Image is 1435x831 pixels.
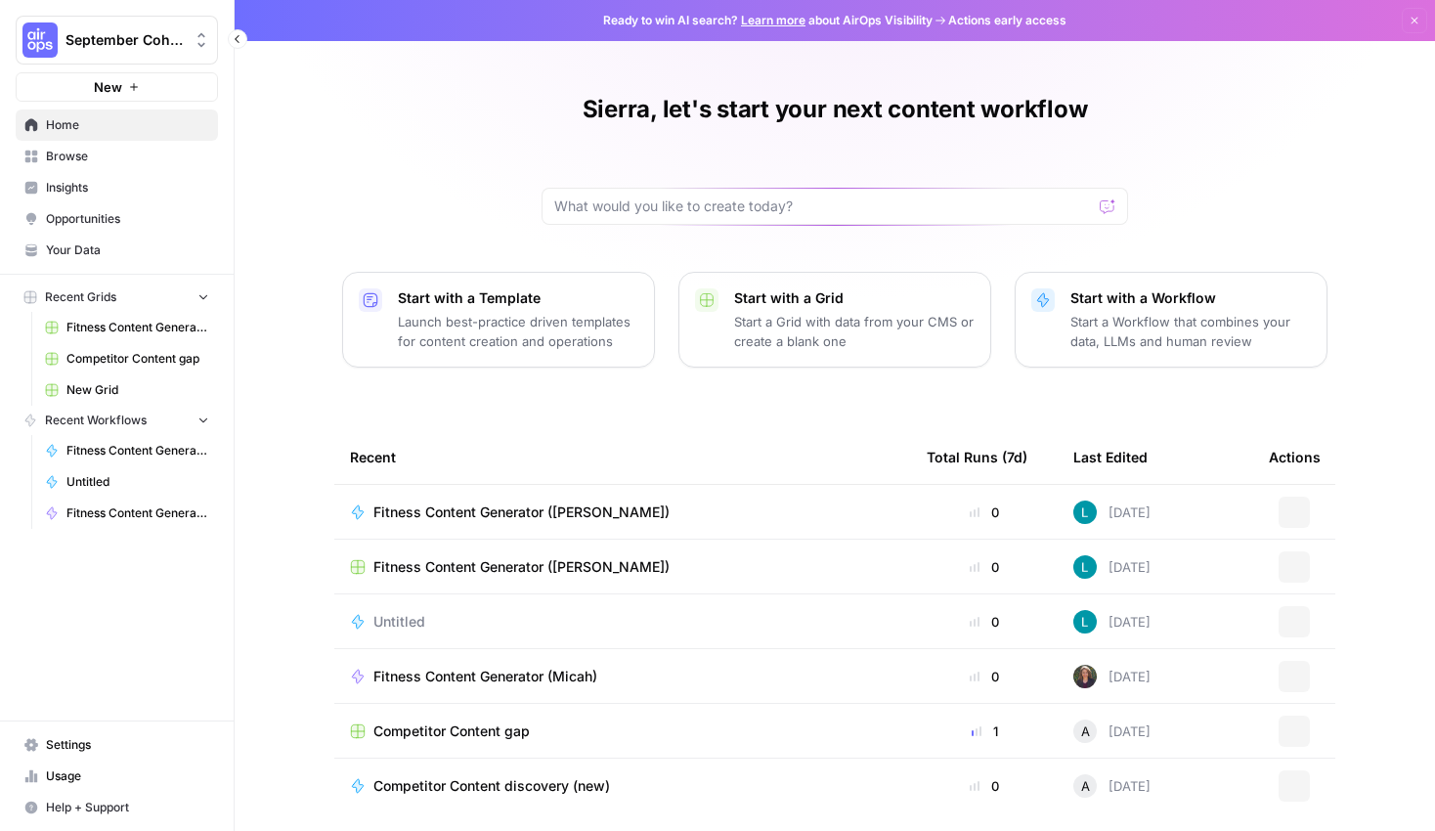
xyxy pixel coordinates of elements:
a: New Grid [36,374,218,406]
div: [DATE] [1073,720,1151,743]
a: Insights [16,172,218,203]
span: Fitness Content Generator ([PERSON_NAME]) [66,442,209,459]
a: Untitled [350,612,895,632]
span: A [1081,776,1090,796]
div: 1 [927,722,1042,741]
span: Competitor Content gap [373,722,530,741]
div: 0 [927,557,1042,577]
span: Fitness Content Generator ([PERSON_NAME]) [373,503,670,522]
span: Home [46,116,209,134]
span: A [1081,722,1090,741]
img: k0a6gqpjs5gv5ayba30r5s721kqg [1073,501,1097,524]
img: k0a6gqpjs5gv5ayba30r5s721kqg [1073,555,1097,579]
div: 0 [927,503,1042,522]
div: [DATE] [1073,501,1151,524]
button: Recent Workflows [16,406,218,435]
div: Recent [350,430,895,484]
img: prdtoxkaflvh0v91efe6wt880b6h [1073,665,1097,688]
a: Fitness Content Generator ([PERSON_NAME]) [350,557,895,577]
span: Fitness Content Generator (Micah) [66,504,209,522]
p: Start with a Workflow [1070,288,1311,308]
span: Fitness Content Generator ([PERSON_NAME]) [66,319,209,336]
a: Home [16,109,218,141]
a: Fitness Content Generator ([PERSON_NAME]) [36,435,218,466]
a: Competitor Content gap [350,722,895,741]
span: Ready to win AI search? about AirOps Visibility [603,12,933,29]
div: [DATE] [1073,610,1151,634]
span: Help + Support [46,799,209,816]
div: 0 [927,667,1042,686]
a: Fitness Content Generator (Micah) [36,498,218,529]
a: Usage [16,761,218,792]
span: Recent Grids [45,288,116,306]
span: Browse [46,148,209,165]
button: Start with a WorkflowStart a Workflow that combines your data, LLMs and human review [1015,272,1327,368]
img: September Cohort Logo [22,22,58,58]
p: Start a Workflow that combines your data, LLMs and human review [1070,312,1311,351]
span: Fitness Content Generator ([PERSON_NAME]) [373,557,670,577]
a: Settings [16,729,218,761]
button: Start with a GridStart a Grid with data from your CMS or create a blank one [678,272,991,368]
p: Start with a Grid [734,288,975,308]
span: September Cohort [65,30,184,50]
div: Last Edited [1073,430,1148,484]
a: Competitor Content gap [36,343,218,374]
p: Start a Grid with data from your CMS or create a blank one [734,312,975,351]
span: New [94,77,122,97]
span: Fitness Content Generator (Micah) [373,667,597,686]
a: Learn more [741,13,805,27]
p: Start with a Template [398,288,638,308]
button: Workspace: September Cohort [16,16,218,65]
button: Start with a TemplateLaunch best-practice driven templates for content creation and operations [342,272,655,368]
a: Opportunities [16,203,218,235]
h1: Sierra, let's start your next content workflow [583,94,1088,125]
button: Help + Support [16,792,218,823]
span: Competitor Content discovery (new) [373,776,610,796]
p: Launch best-practice driven templates for content creation and operations [398,312,638,351]
a: Fitness Content Generator ([PERSON_NAME]) [350,503,895,522]
div: 0 [927,776,1042,796]
button: Recent Grids [16,283,218,312]
span: Settings [46,736,209,754]
span: Usage [46,767,209,785]
span: New Grid [66,381,209,399]
div: [DATE] [1073,665,1151,688]
a: Competitor Content discovery (new) [350,776,895,796]
span: Untitled [66,473,209,491]
span: Competitor Content gap [66,350,209,368]
span: Insights [46,179,209,197]
img: k0a6gqpjs5gv5ayba30r5s721kqg [1073,610,1097,634]
span: Recent Workflows [45,412,147,429]
div: Total Runs (7d) [927,430,1027,484]
button: New [16,72,218,102]
a: Browse [16,141,218,172]
input: What would you like to create today? [554,197,1092,216]
div: Actions [1269,430,1321,484]
span: Actions early access [948,12,1066,29]
a: Your Data [16,235,218,266]
span: Your Data [46,241,209,259]
div: [DATE] [1073,774,1151,798]
div: [DATE] [1073,555,1151,579]
a: Fitness Content Generator (Micah) [350,667,895,686]
a: Fitness Content Generator ([PERSON_NAME]) [36,312,218,343]
span: Untitled [373,612,425,632]
span: Opportunities [46,210,209,228]
div: 0 [927,612,1042,632]
a: Untitled [36,466,218,498]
